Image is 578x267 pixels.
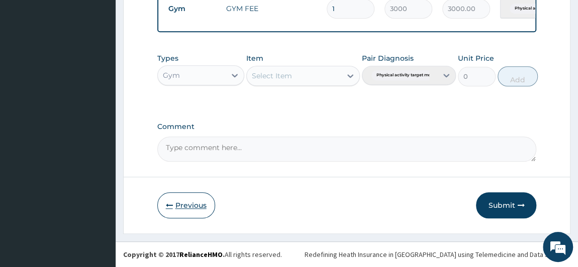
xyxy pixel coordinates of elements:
label: Item [246,53,263,63]
label: Pair Diagnosis [362,53,414,63]
textarea: Type your message and hit 'Enter' [5,168,191,203]
label: Comment [157,122,537,131]
button: Previous [157,192,215,218]
button: Add [498,66,538,86]
div: Redefining Heath Insurance in [GEOGRAPHIC_DATA] using Telemedicine and Data Science! [305,249,570,259]
label: Types [157,54,178,63]
label: Unit Price [458,53,494,63]
a: RelianceHMO [179,250,223,259]
strong: Copyright © 2017 . [123,250,225,259]
button: Submit [476,192,536,218]
footer: All rights reserved. [116,241,578,267]
img: d_794563401_company_1708531726252_794563401 [19,50,41,75]
span: We're online! [58,73,139,175]
div: Select Item [252,71,292,81]
div: Chat with us now [52,56,169,69]
div: Minimize live chat window [165,5,189,29]
div: Gym [163,70,180,80]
